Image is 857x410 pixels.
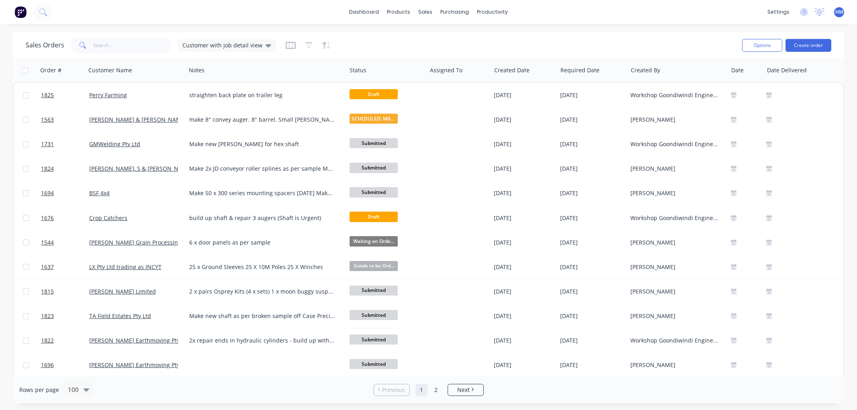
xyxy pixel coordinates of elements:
[189,337,335,345] div: 2x repair ends in hydraulic cylinders - build up with weld and bore out and press new bushes in 1...
[41,108,89,132] a: 1563
[494,140,554,148] div: [DATE]
[40,66,61,74] div: Order #
[41,214,54,222] span: 1676
[494,116,554,124] div: [DATE]
[630,116,720,124] div: [PERSON_NAME]
[189,140,335,148] div: Make new [PERSON_NAME] for hex shaft
[382,386,405,394] span: Previous
[350,114,398,124] span: SCHEDULED: MANU...
[93,37,172,53] input: Search...
[494,337,554,345] div: [DATE]
[448,386,483,394] a: Next page
[345,6,383,18] a: dashboard
[41,140,54,148] span: 1731
[189,91,335,99] div: straighten back plate on trailer leg
[89,91,127,99] a: Perry Farming
[41,337,54,345] span: 1822
[350,286,398,296] span: Submitted
[89,140,140,148] a: GMWelding Pty Ltd
[350,335,398,345] span: Submitted
[457,386,470,394] span: Next
[415,384,427,396] a: Page 1 is your current page
[41,132,89,156] a: 1731
[560,239,624,247] div: [DATE]
[350,66,366,74] div: Status
[560,140,624,148] div: [DATE]
[630,91,720,99] div: Workshop Goondiwindi Engineering
[26,41,64,49] h1: Sales Orders
[350,359,398,369] span: Submitted
[630,288,720,296] div: [PERSON_NAME]
[19,386,59,394] span: Rows per page
[494,165,554,173] div: [DATE]
[835,8,843,16] span: HM
[41,83,89,107] a: 1825
[763,6,794,18] div: settings
[89,337,190,344] a: [PERSON_NAME] Earthmoving Pty Ltd
[494,189,554,197] div: [DATE]
[630,337,720,345] div: Workshop Goondiwindi Engineering
[494,239,554,247] div: [DATE]
[436,6,473,18] div: purchasing
[189,312,335,320] div: Make new shaft as per broken sample off Case Precision Planter Make 2 x spare shafts and plates
[630,165,720,173] div: [PERSON_NAME]
[89,361,190,369] a: [PERSON_NAME] Earthmoving Pty Ltd
[350,187,398,197] span: Submitted
[630,214,720,222] div: Workshop Goondiwindi Engineering
[350,212,398,222] span: Draft
[350,310,398,320] span: Submitted
[41,116,54,124] span: 1563
[383,6,414,18] div: products
[494,263,554,271] div: [DATE]
[41,279,89,304] a: 1815
[41,361,54,369] span: 1696
[560,91,624,99] div: [DATE]
[414,6,436,18] div: sales
[89,288,156,295] a: [PERSON_NAME] Limited
[630,312,720,320] div: [PERSON_NAME]
[494,312,554,320] div: [DATE]
[494,66,530,74] div: Created Date
[430,384,442,396] a: Page 2
[41,230,89,255] a: 1544
[767,66,807,74] div: Date Delivered
[350,236,398,246] span: Waiting on Orde...
[182,41,262,49] span: Customer with job detail view
[370,384,487,396] ul: Pagination
[89,312,151,320] a: TA Field Estates Pty Ltd
[494,288,554,296] div: [DATE]
[630,189,720,197] div: [PERSON_NAME]
[41,255,89,279] a: 1637
[41,189,54,197] span: 1694
[350,261,398,271] span: Goods to be Ord...
[560,312,624,320] div: [DATE]
[41,165,54,173] span: 1824
[189,66,205,74] div: Notes
[494,361,554,369] div: [DATE]
[41,263,54,271] span: 1637
[631,66,660,74] div: Created By
[350,163,398,173] span: Submitted
[88,66,132,74] div: Customer Name
[189,189,335,197] div: Make 50 x 300 series mounting spacers [DATE] Make 200 x 300 series mounting spacers 09/2025
[494,91,554,99] div: [DATE]
[189,165,335,173] div: Make 2x JD conveyor roller splines as per sample Material supplied by [PERSON_NAME]
[89,239,181,246] a: [PERSON_NAME] Grain Processing
[41,312,54,320] span: 1823
[189,116,335,124] div: make 8" convey auger. 8" barrel. Small [PERSON_NAME]
[742,39,782,52] button: Options
[89,165,192,172] a: [PERSON_NAME], S & [PERSON_NAME]
[560,116,624,124] div: [DATE]
[89,189,110,197] a: BSF 4x4
[630,140,720,148] div: Workshop Goondiwindi Engineering
[560,361,624,369] div: [DATE]
[41,353,89,377] a: 1696
[630,239,720,247] div: [PERSON_NAME]
[89,116,186,123] a: [PERSON_NAME] & [PERSON_NAME]
[560,214,624,222] div: [DATE]
[785,39,831,52] button: Create order
[374,386,409,394] a: Previous page
[189,214,335,222] div: build up shaft & repair 3 augers (Shaft is Urgent)
[41,304,89,328] a: 1823
[350,138,398,148] span: Submitted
